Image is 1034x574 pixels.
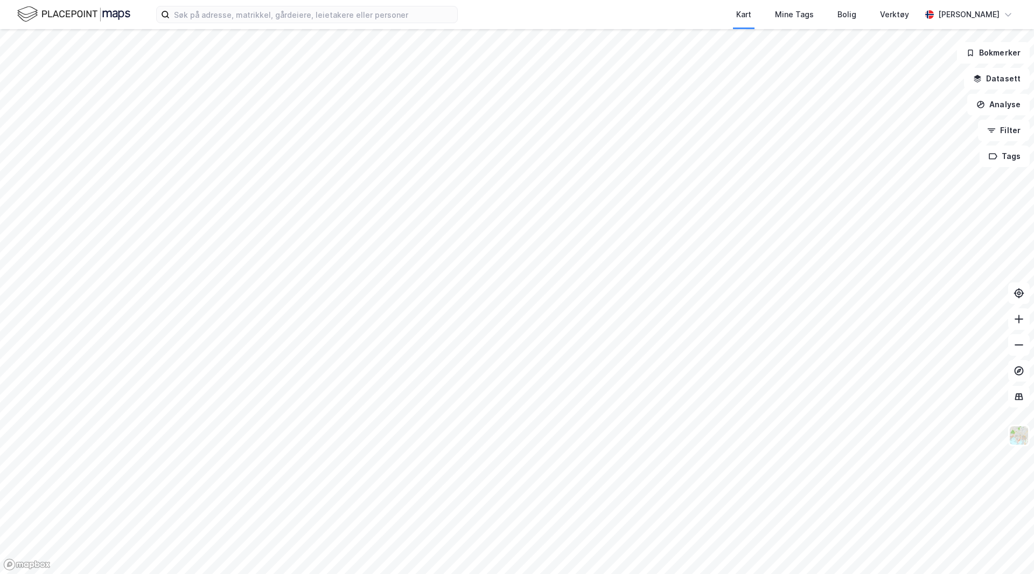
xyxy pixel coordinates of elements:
[837,8,856,21] div: Bolig
[775,8,814,21] div: Mine Tags
[736,8,751,21] div: Kart
[880,8,909,21] div: Verktøy
[980,522,1034,574] div: Kontrollprogram for chat
[170,6,457,23] input: Søk på adresse, matrikkel, gårdeiere, leietakere eller personer
[17,5,130,24] img: logo.f888ab2527a4732fd821a326f86c7f29.svg
[980,522,1034,574] iframe: Chat Widget
[938,8,1000,21] div: [PERSON_NAME]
